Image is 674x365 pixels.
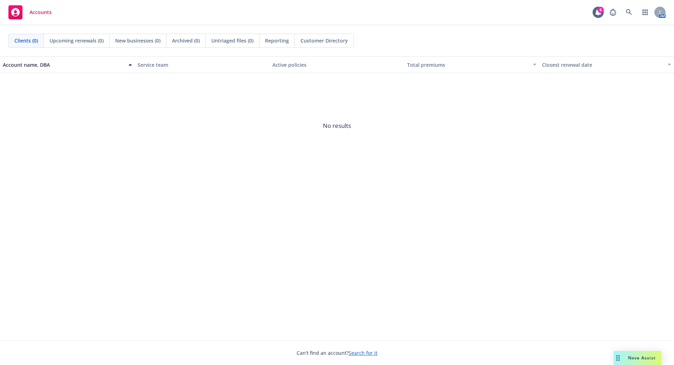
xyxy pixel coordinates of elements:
a: Search [622,5,636,19]
div: Active policies [272,61,402,69]
button: Service team [135,56,270,73]
span: Customer Directory [300,37,348,44]
button: Total premiums [404,56,539,73]
div: Total premiums [407,61,529,69]
button: Nova Assist [614,351,661,365]
a: Search for it [349,350,377,356]
div: Closest renewal date [542,61,663,69]
div: 6 [597,7,604,13]
span: Archived (0) [172,37,200,44]
a: Switch app [638,5,652,19]
span: Upcoming renewals (0) [49,37,104,44]
span: New businesses (0) [115,37,160,44]
a: Accounts [6,2,54,22]
div: Drag to move [614,351,622,365]
span: Nova Assist [628,355,656,361]
span: Untriaged files (0) [211,37,253,44]
span: Accounts [29,9,52,15]
span: Clients (0) [14,37,38,44]
div: Account name, DBA [3,61,124,69]
button: Closest renewal date [539,56,674,73]
span: Can't find an account? [297,349,377,357]
a: Report a Bug [606,5,620,19]
button: Active policies [270,56,404,73]
div: Service team [138,61,267,69]
span: Reporting [265,37,289,44]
